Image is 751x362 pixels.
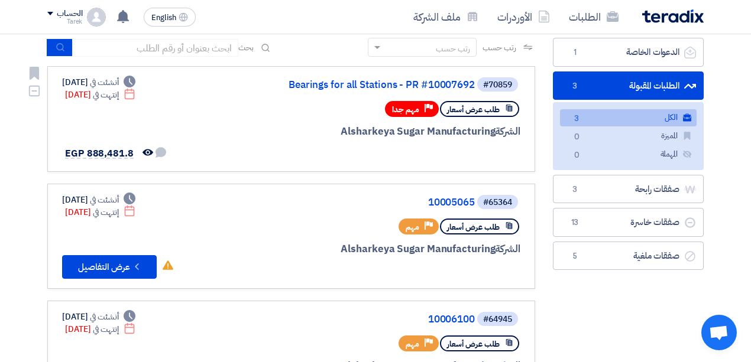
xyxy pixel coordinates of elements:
[87,8,106,27] img: profile_test.png
[90,76,118,89] span: أنشئت في
[144,8,196,27] button: English
[568,80,582,92] span: 3
[406,221,419,233] span: مهم
[495,242,520,256] span: الشركة
[236,124,520,139] div: Alsharkeya Sugar Manufacturing
[93,323,118,335] span: إنتهت في
[568,217,582,229] span: 13
[436,43,470,55] div: رتب حسب
[238,197,475,208] a: 10005065
[57,9,82,19] div: الحساب
[238,41,254,54] span: بحث
[447,338,500,350] span: طلب عرض أسعار
[447,221,500,233] span: طلب عرض أسعار
[560,146,697,163] a: المهملة
[151,14,176,22] span: English
[62,255,157,279] button: عرض التفاصيل
[65,206,135,218] div: [DATE]
[483,81,512,89] div: #70859
[568,184,582,195] span: 3
[447,104,500,115] span: طلب عرض أسعار
[560,128,697,145] a: المميزة
[559,3,628,31] a: الطلبات
[73,39,238,57] input: ابحث بعنوان أو رقم الطلب
[392,104,419,115] span: مهم جدا
[569,149,584,162] span: 0
[560,109,697,126] a: الكل
[701,315,737,350] div: Open chat
[553,175,704,204] a: صفقات رابحة3
[495,124,520,139] span: الشركة
[236,242,520,257] div: Alsharkeya Sugar Manufacturing
[62,311,135,323] div: [DATE]
[568,47,582,58] span: 1
[553,242,704,270] a: صفقات ملغية5
[569,131,584,144] span: 0
[406,338,419,350] span: مهم
[553,71,704,100] a: الطلبات المقبولة3
[47,18,82,25] div: Tarek
[483,198,512,207] div: #65364
[93,89,118,101] span: إنتهت في
[62,194,135,206] div: [DATE]
[483,315,512,324] div: #64945
[488,3,559,31] a: الأوردرات
[238,314,475,325] a: 10006100
[553,208,704,237] a: صفقات خاسرة13
[93,206,118,218] span: إنتهت في
[90,311,118,323] span: أنشئت في
[483,41,516,54] span: رتب حسب
[238,80,475,90] a: Bearings for all Stations - PR #10007692
[62,76,135,89] div: [DATE]
[568,250,582,262] span: 5
[65,146,134,161] span: EGP 888,481.8
[569,113,584,125] span: 3
[65,323,135,335] div: [DATE]
[65,89,135,101] div: [DATE]
[404,3,488,31] a: ملف الشركة
[90,194,118,206] span: أنشئت في
[553,38,704,67] a: الدعوات الخاصة1
[642,9,704,23] img: Teradix logo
